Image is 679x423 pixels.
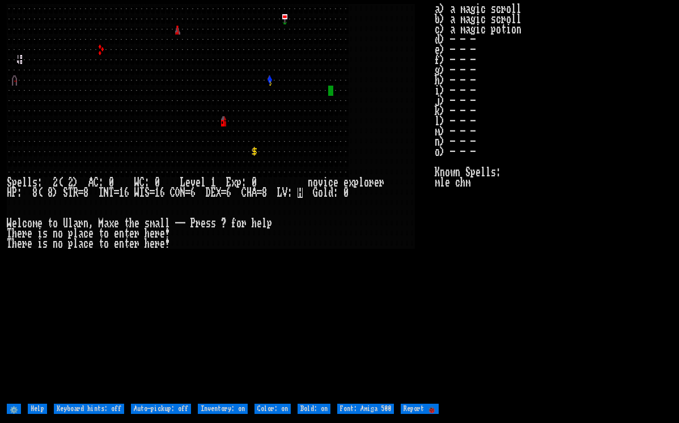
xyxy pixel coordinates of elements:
div: a [73,218,78,229]
div: N [180,188,185,198]
div: a [78,229,83,239]
div: A [252,188,257,198]
div: h [12,239,17,249]
div: l [160,218,165,229]
input: Auto-pickup: off [131,404,191,414]
div: ( [37,188,43,198]
div: 0 [155,177,160,188]
div: l [323,188,328,198]
div: W [134,177,139,188]
div: c [328,177,333,188]
div: a [104,218,109,229]
div: C [170,188,175,198]
div: A [88,177,94,188]
div: e [88,229,94,239]
div: e [160,239,165,249]
div: T [7,229,12,239]
div: e [150,239,155,249]
div: M [99,218,104,229]
div: E [211,188,216,198]
div: e [88,239,94,249]
div: e [114,239,119,249]
div: ? [221,218,226,229]
div: e [114,229,119,239]
div: p [12,177,17,188]
div: ! [165,229,170,239]
div: o [104,229,109,239]
div: l [73,239,78,249]
div: W [134,188,139,198]
div: O [175,188,180,198]
div: i [37,239,43,249]
div: 8 [32,188,37,198]
div: 6 [226,188,231,198]
div: o [104,239,109,249]
div: r [241,218,247,229]
div: 2 [68,177,73,188]
div: 1 [119,188,124,198]
div: o [53,218,58,229]
div: n [119,239,124,249]
div: t [99,229,104,239]
div: e [134,218,139,229]
div: h [145,239,150,249]
div: o [236,218,241,229]
div: m [32,218,37,229]
div: ! [165,239,170,249]
div: D [206,188,211,198]
div: I [99,188,104,198]
div: r [134,239,139,249]
input: Report 🐞 [401,404,439,414]
div: o [318,188,323,198]
div: 6 [190,188,196,198]
div: s [32,177,37,188]
div: t [124,239,129,249]
div: e [374,177,379,188]
div: n [119,229,124,239]
div: S [7,177,12,188]
div: r [155,239,160,249]
div: G [313,188,318,198]
div: e [17,229,22,239]
div: e [12,218,17,229]
div: d [328,188,333,198]
div: r [22,229,27,239]
div: T [68,188,73,198]
div: L [277,188,282,198]
div: R [73,188,78,198]
div: : [37,177,43,188]
div: p [236,177,241,188]
div: 6 [160,188,165,198]
div: m [150,218,155,229]
div: e [150,229,155,239]
div: e [17,177,22,188]
div: L [180,177,185,188]
div: S [63,188,68,198]
div: f [231,218,236,229]
div: r [369,177,374,188]
div: e [129,229,134,239]
div: e [185,177,190,188]
div: N [104,188,109,198]
div: t [124,229,129,239]
div: c [22,218,27,229]
div: n [53,229,58,239]
div: e [160,229,165,239]
div: l [201,177,206,188]
div: : [241,177,247,188]
div: e [257,218,262,229]
div: v [190,177,196,188]
div: r [134,229,139,239]
div: l [22,177,27,188]
div: l [262,218,267,229]
div: l [68,218,73,229]
div: I [139,188,145,198]
div: W [7,218,12,229]
div: - [180,218,185,229]
div: e [129,239,134,249]
div: h [12,229,17,239]
div: x [109,218,114,229]
div: x [349,177,354,188]
div: h [145,229,150,239]
div: o [58,229,63,239]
